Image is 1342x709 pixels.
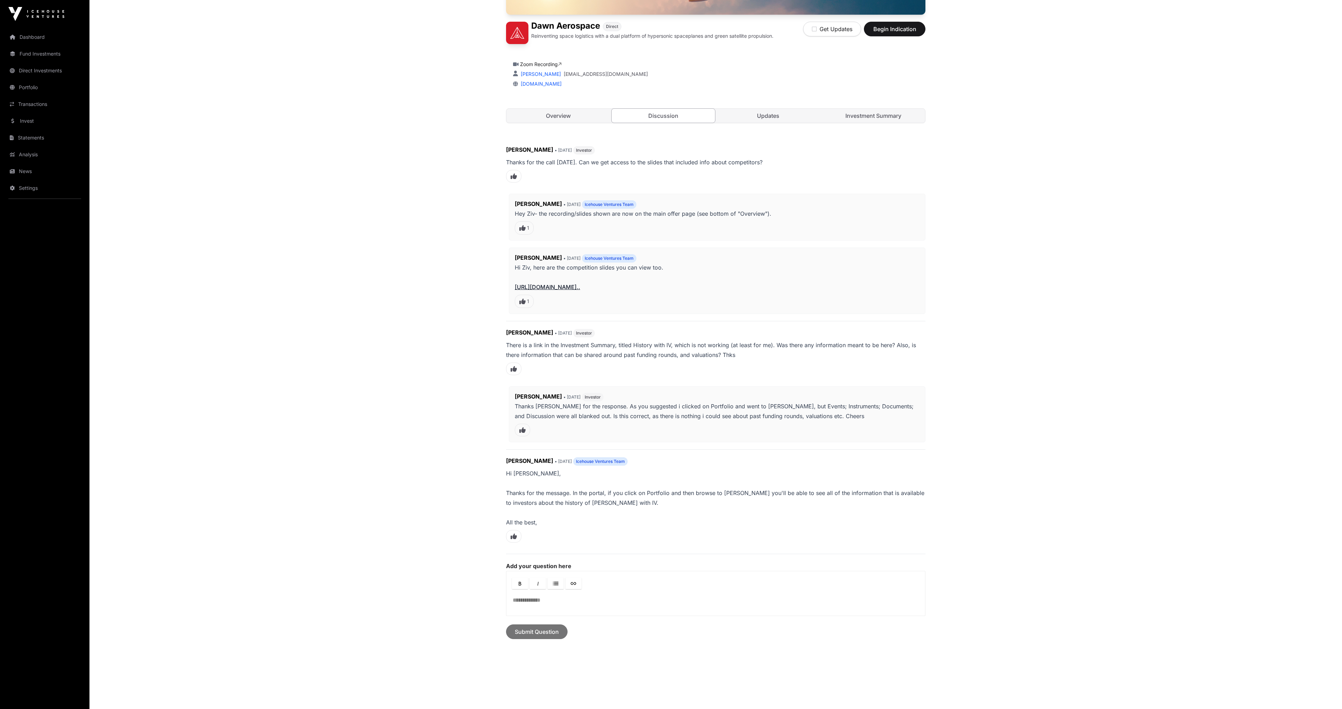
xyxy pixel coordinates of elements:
[565,578,582,589] a: Link
[531,22,600,31] h1: Dawn Aerospace
[6,29,84,45] a: Dashboard
[6,80,84,95] a: Portfolio
[506,340,925,360] p: There is a link in the Investment Summary, titled History with IV, which is not working (at least...
[520,61,562,67] a: Zoom Recording
[555,459,572,464] span: • [DATE]
[6,63,84,78] a: Direct Investments
[563,202,580,207] span: • [DATE]
[515,401,919,421] p: Thanks [PERSON_NAME] for the response. As you suggested i clicked on Portfolio and went to [PERSO...
[527,224,529,231] span: 1
[576,459,625,464] span: Icehouse Ventures Team
[1307,675,1342,709] iframe: Chat Widget
[515,424,530,436] span: Like this comment
[548,578,564,589] a: Lists
[530,578,546,589] a: Italic
[576,330,592,336] span: Investor
[531,33,773,40] p: Reinventing space logistics with a dual platform of hypersonic spaceplanes and green satellite pr...
[512,578,528,589] a: Bold
[585,394,601,400] span: Investor
[518,81,562,87] a: [DOMAIN_NAME]
[506,109,610,123] a: Overview
[563,256,580,261] span: • [DATE]
[506,329,553,336] span: [PERSON_NAME]
[506,109,925,123] nav: Tabs
[6,130,84,145] a: Statements
[585,256,634,261] span: Icehouse Ventures Team
[506,530,521,543] span: Like this comment
[716,109,820,123] a: Updates
[515,209,919,219] p: Hey Ziv- the recording/slides shown are now on the main offer page (see bottom of "Overview").
[6,164,84,179] a: News
[864,29,925,36] a: Begin Indication
[506,146,553,153] span: [PERSON_NAME]
[606,24,618,29] span: Direct
[515,263,919,292] p: Hi Ziv, here are the competition slides you can view too.
[6,180,84,196] a: Settings
[576,148,592,153] span: Investor
[6,46,84,62] a: Fund Investments
[585,202,634,207] span: Icehouse Ventures Team
[555,330,572,336] span: • [DATE]
[515,284,580,291] a: [URL][DOMAIN_NAME]..
[527,298,529,305] span: 1
[506,468,925,527] p: Hi [PERSON_NAME], Thanks for the message. In the portal, if you click on Portfolio and then brows...
[515,200,562,207] span: [PERSON_NAME]
[555,148,572,153] span: • [DATE]
[611,108,716,123] a: Discussion
[506,157,925,167] p: Thanks for the call [DATE]. Can we get access to the slides that included info about competitors?
[6,113,84,129] a: Invest
[506,22,528,44] img: Dawn Aerospace
[6,147,84,162] a: Analysis
[873,25,917,33] span: Begin Indication
[564,71,648,78] a: [EMAIL_ADDRESS][DOMAIN_NAME]
[563,394,580,400] span: • [DATE]
[506,170,521,182] span: Like this comment
[515,254,562,261] span: [PERSON_NAME]
[515,393,562,400] span: [PERSON_NAME]
[519,71,561,77] a: [PERSON_NAME]
[803,22,861,36] button: Get Updates
[506,363,521,375] span: Like this comment
[822,109,925,123] a: Investment Summary
[864,22,925,36] button: Begin Indication
[8,7,64,21] img: Icehouse Ventures Logo
[506,457,553,464] span: [PERSON_NAME]
[515,295,534,308] span: Like this comment
[515,221,534,235] span: Like this comment
[6,96,84,112] a: Transactions
[506,563,925,570] label: Add your question here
